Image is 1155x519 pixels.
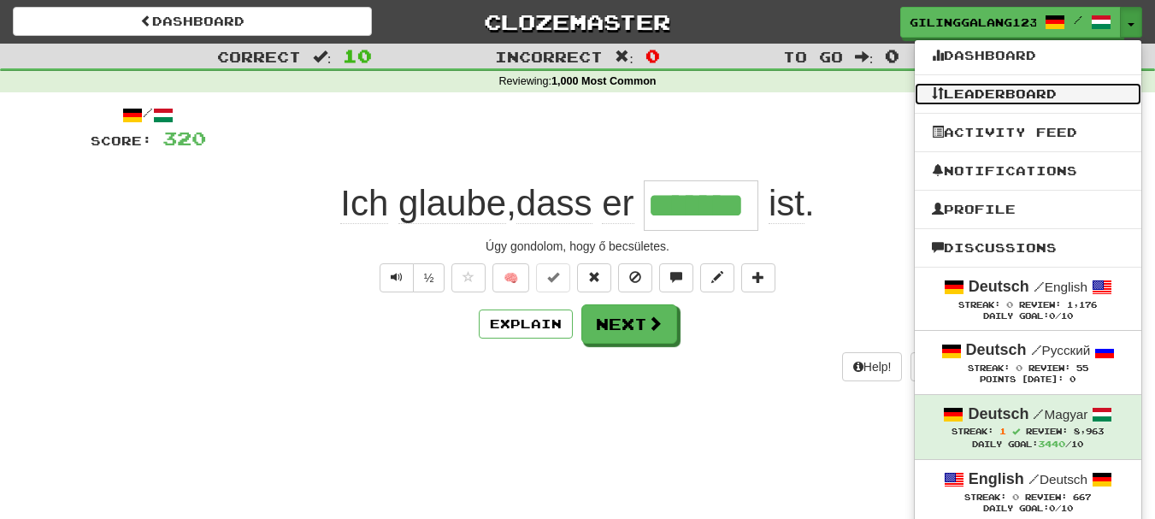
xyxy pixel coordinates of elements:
strong: Deutsch [969,278,1029,295]
button: ½ [413,263,445,292]
div: Daily Goal: /10 [932,504,1124,515]
span: dass [516,183,592,224]
strong: English [969,470,1024,487]
span: / [1033,406,1044,422]
span: Score: [91,133,152,148]
a: Leaderboard [915,83,1141,105]
span: 55 [1076,363,1088,373]
span: 3440 [1038,439,1065,449]
a: Deutsch /Русский Streak: 0 Review: 55 Points [DATE]: 0 [915,331,1141,393]
span: 0 [645,45,660,66]
span: 0 [1012,492,1019,502]
a: Activity Feed [915,121,1141,144]
span: . [758,183,814,224]
a: Deutsch /English Streak: 0 Review: 1,176 Daily Goal:0/10 [915,268,1141,330]
div: Points [DATE]: 0 [932,375,1124,386]
div: Daily Goal: /10 [932,438,1124,451]
a: GIlinggalang123 / [900,7,1121,38]
button: Next [581,304,677,344]
a: Profile [915,198,1141,221]
a: Dashboard [13,7,372,36]
span: / [1034,279,1045,294]
small: Magyar [1033,407,1087,422]
small: Deutsch [1028,472,1087,487]
strong: Deutsch [966,341,1027,358]
button: Favorite sentence (alt+f) [451,263,486,292]
button: Edit sentence (alt+d) [700,263,734,292]
small: English [1034,280,1087,294]
span: Streak includes today. [1012,428,1020,435]
span: / [1074,14,1082,26]
strong: Deutsch [968,405,1028,422]
span: To go [783,48,843,65]
a: Dashboard [915,44,1141,67]
span: Streak: [968,363,1010,373]
a: Deutsch /Magyar Streak: 1 Review: 8,963 Daily Goal:3440/10 [915,395,1141,459]
span: 1 [999,426,1006,436]
div: / [91,104,206,126]
a: Notifications [915,160,1141,182]
span: / [1031,342,1042,357]
span: 667 [1073,492,1091,502]
span: 0 [1049,504,1055,513]
span: 0 [885,45,899,66]
span: 8,963 [1074,427,1104,436]
span: : [615,50,633,64]
button: 🧠 [492,263,529,292]
span: Streak: [958,300,1000,310]
span: Review: [1019,300,1061,310]
span: 0 [1006,299,1013,310]
span: / [1028,471,1040,487]
strong: 1,000 Most Common [551,75,656,87]
span: 1,176 [1067,300,1097,310]
span: : [313,50,332,64]
span: Review: [1025,492,1067,502]
div: Úgy gondolom, hogy ő becsületes. [91,238,1065,255]
span: Streak: [952,427,993,436]
span: ist [769,183,804,224]
button: Help! [842,352,903,381]
button: Play sentence audio (ctl+space) [380,263,414,292]
span: , [340,183,644,224]
button: Discuss sentence (alt+u) [659,263,693,292]
div: Text-to-speech controls [376,263,445,292]
span: Correct [217,48,301,65]
span: : [855,50,874,64]
span: er [602,183,633,224]
span: Streak: [964,492,1006,502]
button: Round history (alt+y) [910,352,943,381]
span: Ich [340,183,388,224]
span: Review: [1028,363,1070,373]
span: Incorrect [495,48,603,65]
a: Clozemaster [398,7,757,37]
span: glaube [398,183,506,224]
span: 10 [343,45,372,66]
button: Reset to 0% Mastered (alt+r) [577,263,611,292]
button: Add to collection (alt+a) [741,263,775,292]
span: 0 [1049,311,1055,321]
span: 0 [1016,363,1022,373]
button: Set this sentence to 100% Mastered (alt+m) [536,263,570,292]
small: Русский [1031,343,1091,357]
span: Review: [1026,427,1068,436]
span: GIlinggalang123 [910,15,1036,30]
button: Explain [479,310,573,339]
div: Daily Goal: /10 [932,311,1124,322]
span: 320 [162,127,206,149]
a: Discussions [915,237,1141,259]
button: Ignore sentence (alt+i) [618,263,652,292]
